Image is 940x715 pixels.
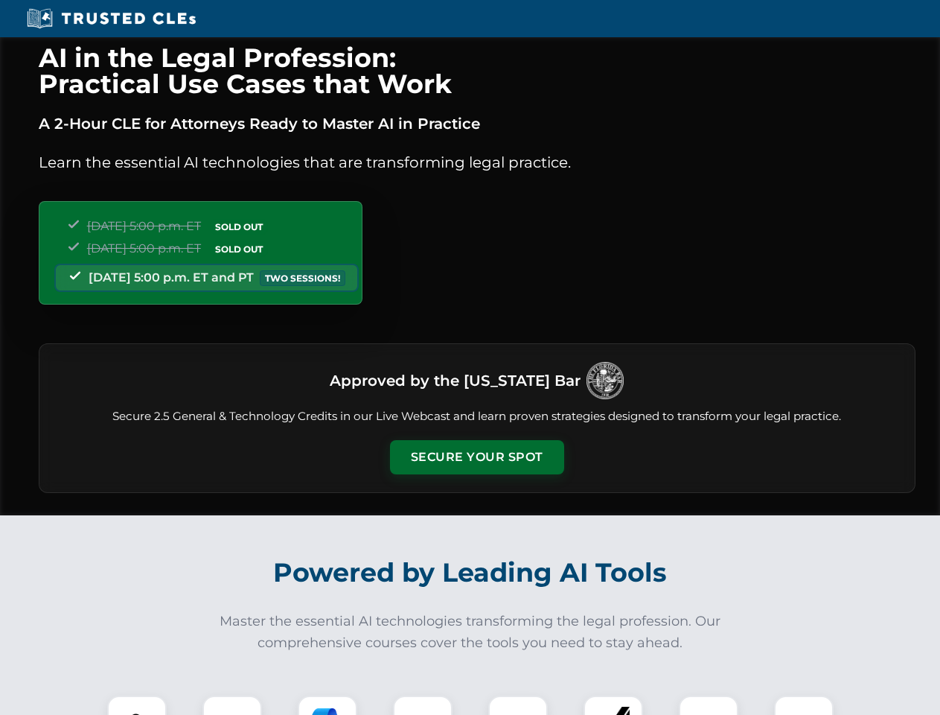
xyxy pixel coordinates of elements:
span: [DATE] 5:00 p.m. ET [87,241,201,255]
p: Learn the essential AI technologies that are transforming legal practice. [39,150,915,174]
span: [DATE] 5:00 p.m. ET [87,219,201,233]
h1: AI in the Legal Profession: Practical Use Cases that Work [39,45,915,97]
p: Secure 2.5 General & Technology Credits in our Live Webcast and learn proven strategies designed ... [57,408,897,425]
h2: Powered by Leading AI Tools [58,547,883,599]
span: SOLD OUT [210,219,268,235]
h3: Approved by the [US_STATE] Bar [330,367,581,394]
p: A 2-Hour CLE for Attorneys Ready to Master AI in Practice [39,112,915,136]
button: Secure Your Spot [390,440,564,474]
p: Master the essential AI technologies transforming the legal profession. Our comprehensive courses... [210,611,731,654]
img: Logo [586,362,624,399]
span: SOLD OUT [210,241,268,257]
img: Trusted CLEs [22,7,200,30]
